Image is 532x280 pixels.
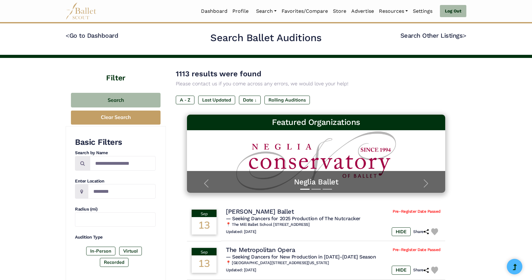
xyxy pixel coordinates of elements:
[86,247,115,255] label: In-Person
[226,216,361,221] span: — Seeking Dancers for 2025 Production of The Nutcracker
[311,186,321,193] button: Slide 2
[413,268,429,273] h6: Share
[100,258,128,267] label: Recorded
[210,31,322,45] h2: Search Ballet Auditions
[90,156,156,171] input: Search by names...
[192,255,217,273] div: 13
[330,5,349,18] a: Store
[392,227,411,236] label: HIDE
[119,247,142,255] label: Virtual
[66,58,166,83] h4: Filter
[226,222,441,227] h6: 📍 The Mill Ballet School [STREET_ADDRESS]
[393,247,440,253] span: Pre-Register Date Passed
[192,210,217,217] div: Sep
[226,229,256,235] h6: Updated: [DATE]
[349,5,376,18] a: Advertise
[323,186,332,193] button: Slide 3
[198,5,230,18] a: Dashboard
[226,268,256,273] h6: Updated: [DATE]
[440,5,466,17] a: Log Out
[413,229,429,235] h6: Share
[226,246,295,254] h4: The Metropolitan Opera
[254,5,279,18] a: Search
[239,96,261,104] label: Date ↓
[75,206,156,212] h4: Radius (mi)
[71,111,161,125] button: Clear Search
[193,177,439,187] a: Neglia Ballet
[75,178,156,184] h4: Enter Location
[192,248,217,255] div: Sep
[264,96,310,104] label: Rolling Auditions
[66,32,118,39] a: <Go to Dashboard
[463,31,466,39] code: >
[279,5,330,18] a: Favorites/Compare
[226,260,441,266] h6: 📍 [GEOGRAPHIC_DATA][STREET_ADDRESS][US_STATE]
[176,80,456,88] p: Please contact us if you come across any errors, we would love your help!
[198,96,235,104] label: Last Updated
[226,207,294,216] h4: [PERSON_NAME] Ballet
[176,96,194,104] label: A - Z
[192,217,217,235] div: 13
[75,150,156,156] h4: Search by Name
[392,266,411,274] label: HIDE
[66,31,69,39] code: <
[192,117,440,128] h3: Featured Organizations
[376,5,410,18] a: Resources
[75,137,156,148] h3: Basic Filters
[226,254,376,260] span: — Seeking Dancers for New Production in [DATE]-[DATE] Season
[300,186,310,193] button: Slide 1
[410,5,435,18] a: Settings
[75,234,156,240] h4: Audition Type
[230,5,251,18] a: Profile
[400,32,466,39] a: Search Other Listings>
[71,93,161,107] button: Search
[176,69,261,78] span: 1113 results were found
[88,184,156,199] input: Location
[393,209,440,214] span: Pre-Register Date Passed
